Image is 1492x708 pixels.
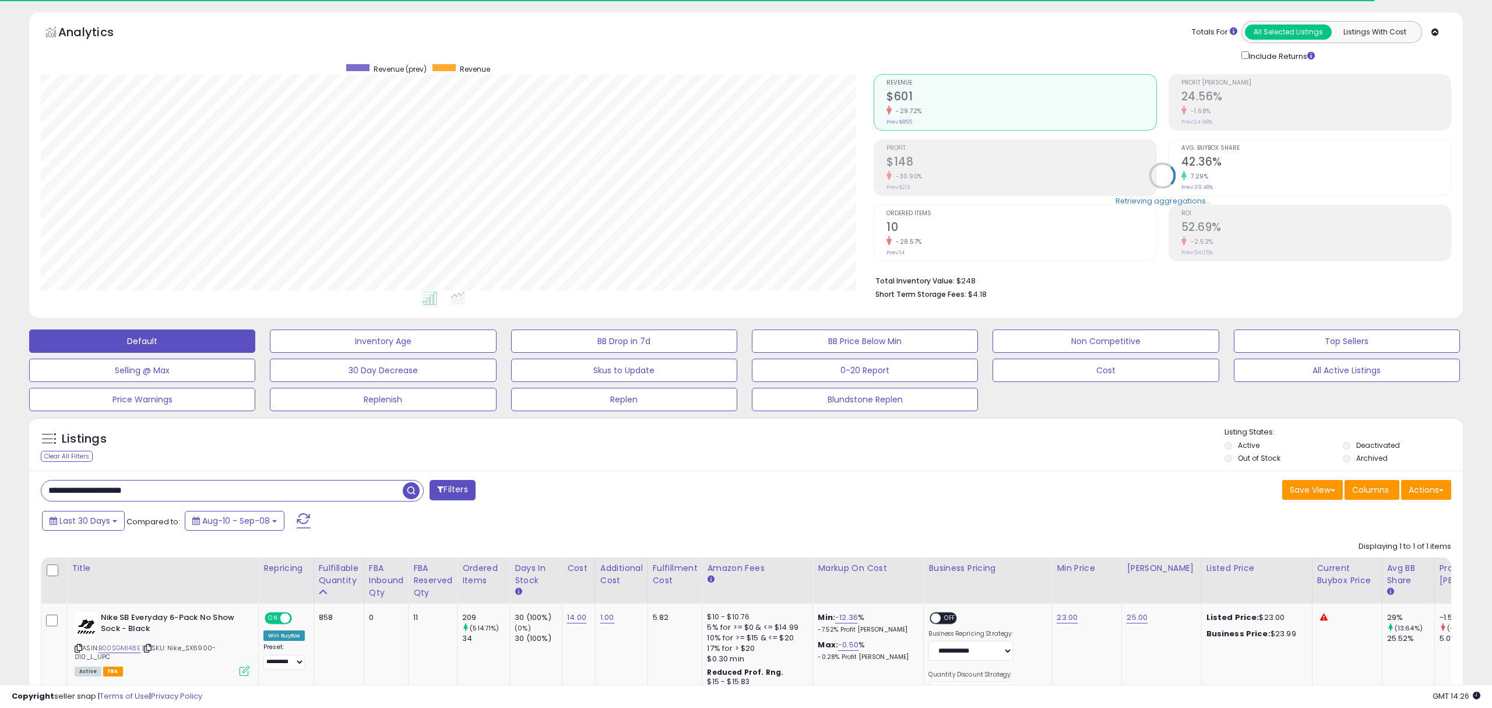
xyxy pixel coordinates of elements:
button: Top Sellers [1234,330,1460,353]
div: 25.52% [1387,633,1434,644]
th: The percentage added to the cost of goods (COGS) that forms the calculator for Min & Max prices. [813,558,924,604]
div: Min Price [1057,562,1117,574]
span: Revenue (prev) [374,64,427,74]
h5: Analytics [58,24,136,43]
label: Quantity Discount Strategy: [928,671,1013,679]
div: % [818,612,914,634]
div: 34 [462,633,509,644]
button: Filters [430,480,475,500]
div: $23.00 [1206,612,1303,623]
button: BB Price Below Min [752,330,978,353]
span: FBA [103,667,123,677]
div: $23.99 [1206,629,1303,639]
a: 14.00 [567,612,586,623]
div: Fulfillment Cost [653,562,698,587]
button: Aug-10 - Sep-08 [185,511,284,531]
div: Win BuyBox [263,630,305,641]
b: Nike SB Everyday 6-Pack No Show Sock - Black [101,612,242,637]
a: Terms of Use [100,691,149,702]
h5: Listings [62,431,107,447]
div: seller snap | | [12,691,202,702]
div: Days In Stock [515,562,557,587]
p: -0.28% Profit [PERSON_NAME] [818,653,914,661]
div: Current Buybox Price [1317,562,1377,587]
a: -12.36 [835,612,858,623]
div: Totals For [1192,27,1237,38]
div: Additional Cost [600,562,643,587]
span: Compared to: [126,516,180,527]
b: Reduced Prof. Rng. [707,667,783,677]
button: Non Competitive [993,330,1219,353]
div: Business Pricing [928,562,1047,574]
span: 2025-10-9 14:26 GMT [1433,691,1480,702]
span: All listings currently available for purchase on Amazon [75,667,101,677]
span: OFF [941,614,960,623]
div: 5% for >= $0 & <= $14.99 [707,622,804,633]
button: Selling @ Max [29,359,255,382]
div: Ordered Items [462,562,505,587]
button: All Active Listings [1234,359,1460,382]
div: 0 [369,612,400,623]
div: FBA inbound Qty [369,562,404,599]
div: Fulfillable Quantity [319,562,359,587]
a: -0.50 [838,639,858,651]
div: [PERSON_NAME] [1127,562,1196,574]
button: Save View [1282,480,1343,500]
div: Repricing [263,562,309,574]
small: Days In Stock. [515,587,522,597]
div: 30 (100%) [515,633,562,644]
div: $15 - $15.83 [707,677,804,687]
div: 17% for > $20 [707,643,804,654]
span: Columns [1352,484,1389,496]
div: 10% for >= $15 & <= $20 [707,633,804,643]
div: Preset: [263,643,305,670]
div: ASIN: [75,612,249,675]
button: 0-20 Report [752,359,978,382]
small: (0%) [515,623,531,633]
img: 3149skLfEIL._SL40_.jpg [75,612,98,636]
label: Deactivated [1356,440,1400,450]
small: Amazon Fees. [707,574,714,585]
a: Privacy Policy [151,691,202,702]
div: Clear All Filters [41,451,93,462]
a: B00SGMI48E [98,643,140,653]
button: Cost [993,359,1219,382]
label: Archived [1356,453,1388,463]
div: 30 (100%) [515,612,562,623]
b: Max: [818,639,838,650]
div: 5.82 [653,612,694,623]
div: 11 [413,612,448,623]
label: Active [1238,440,1259,450]
div: Title [72,562,254,574]
div: Markup on Cost [818,562,919,574]
div: Cost [567,562,590,574]
span: ON [266,614,280,623]
div: Include Returns [1233,49,1329,62]
strong: Copyright [12,691,54,702]
div: $10 - $10.76 [707,612,804,622]
div: Displaying 1 to 1 of 1 items [1359,541,1451,552]
div: 209 [462,612,509,623]
div: 858 [319,612,355,623]
label: Business Repricing Strategy: [928,630,1013,638]
button: Inventory Age [270,330,496,353]
button: Listings With Cost [1331,24,1418,40]
div: $0.30 min [707,654,804,664]
div: 29% [1387,612,1434,623]
b: Business Price: [1206,628,1271,639]
p: -7.52% Profit [PERSON_NAME] [818,626,914,634]
div: FBA Reserved Qty [413,562,452,599]
span: OFF [290,614,309,623]
a: 23.00 [1057,612,1078,623]
div: Avg BB Share [1387,562,1430,587]
button: Replen [511,388,737,411]
small: (13.64%) [1395,623,1423,633]
button: Columns [1345,480,1399,500]
label: Out of Stock [1238,453,1280,463]
b: Min: [818,612,835,623]
span: Revenue [460,64,490,74]
span: Last 30 Days [59,515,110,527]
button: Blundstone Replen [752,388,978,411]
a: 25.00 [1127,612,1148,623]
small: (-131.74%) [1447,623,1480,633]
